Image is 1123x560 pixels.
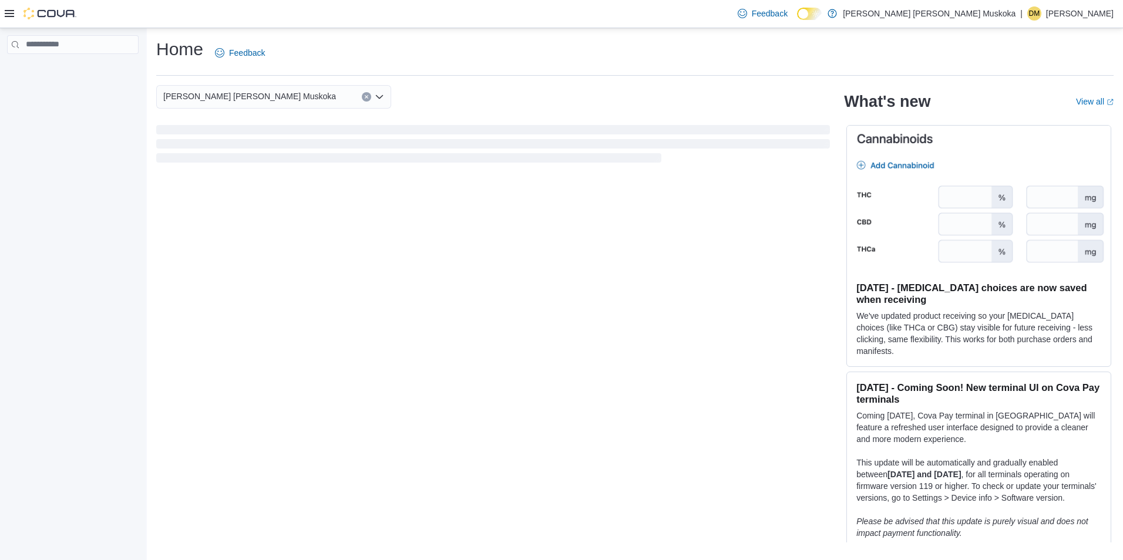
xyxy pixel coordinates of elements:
[844,92,930,111] h2: What's new
[856,457,1101,504] p: This update will be automatically and gradually enabled between , for all terminals operating on ...
[856,382,1101,405] h3: [DATE] - Coming Soon! New terminal UI on Cova Pay terminals
[1076,97,1114,106] a: View allExternal link
[752,8,788,19] span: Feedback
[1029,6,1040,21] span: DM
[210,41,270,65] a: Feedback
[1107,99,1114,106] svg: External link
[887,470,961,479] strong: [DATE] and [DATE]
[843,6,1016,21] p: [PERSON_NAME] [PERSON_NAME] Muskoka
[1020,6,1023,21] p: |
[163,89,336,103] span: [PERSON_NAME] [PERSON_NAME] Muskoka
[229,47,265,59] span: Feedback
[1027,6,1041,21] div: Danielle Morgan
[156,127,830,165] span: Loading
[7,56,139,85] nav: Complex example
[856,310,1101,357] p: We've updated product receiving so your [MEDICAL_DATA] choices (like THCa or CBG) stay visible fo...
[23,8,76,19] img: Cova
[856,517,1088,538] em: Please be advised that this update is purely visual and does not impact payment functionality.
[375,92,384,102] button: Open list of options
[797,8,822,20] input: Dark Mode
[856,410,1101,445] p: Coming [DATE], Cova Pay terminal in [GEOGRAPHIC_DATA] will feature a refreshed user interface des...
[362,92,371,102] button: Clear input
[733,2,792,25] a: Feedback
[856,282,1101,305] h3: [DATE] - [MEDICAL_DATA] choices are now saved when receiving
[156,38,203,61] h1: Home
[1046,6,1114,21] p: [PERSON_NAME]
